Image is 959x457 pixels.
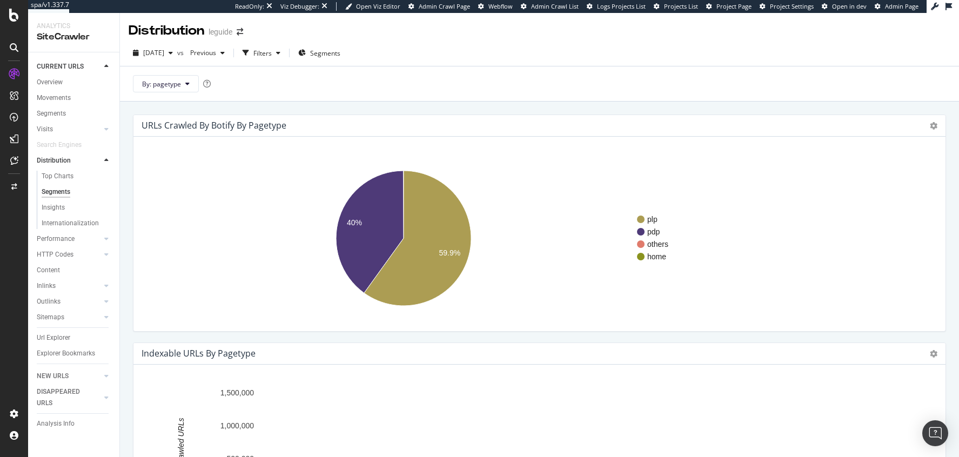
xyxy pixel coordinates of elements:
div: Open Intercom Messenger [922,420,948,446]
a: Content [37,265,112,276]
a: Performance [37,233,101,245]
div: Insights [42,202,65,213]
a: Segments [42,186,112,198]
div: Analytics [37,22,111,31]
text: 40% [347,218,362,227]
div: Analysis Info [37,418,75,429]
a: DISAPPEARED URLS [37,386,101,409]
div: Search Engines [37,139,82,151]
div: arrow-right-arrow-left [237,28,243,36]
i: Options [930,122,937,130]
a: Open in dev [822,2,867,11]
span: Segments [310,49,340,58]
div: Outlinks [37,296,61,307]
text: plp [647,215,658,224]
button: Filters [238,44,285,62]
span: Open in dev [832,2,867,10]
div: ReadOnly: [235,2,264,11]
a: Visits [37,124,101,135]
div: Distribution [129,22,204,40]
a: Open Viz Editor [345,2,400,11]
button: [DATE] [129,44,177,62]
div: Top Charts [42,171,73,182]
span: Admin Crawl Page [419,2,470,10]
span: Admin Page [885,2,918,10]
a: Search Engines [37,139,92,151]
div: SiteCrawler [37,31,111,43]
span: Open Viz Editor [356,2,400,10]
span: Logs Projects List [597,2,646,10]
div: Segments [37,108,66,119]
div: Overview [37,77,63,88]
div: Internationalization [42,218,99,229]
span: Admin Crawl List [531,2,579,10]
div: Explorer Bookmarks [37,348,95,359]
div: CURRENT URLS [37,61,84,72]
a: Movements [37,92,112,104]
text: others [647,240,668,248]
a: NEW URLS [37,371,101,382]
a: Segments [37,108,112,119]
a: Project Settings [760,2,814,11]
span: vs [177,48,186,57]
text: 1,000,000 [220,421,254,430]
svg: A chart. [142,154,937,322]
a: CURRENT URLS [37,61,101,72]
div: Performance [37,233,75,245]
div: Sitemaps [37,312,64,323]
a: Explorer Bookmarks [37,348,112,359]
text: 59.9% [439,249,460,258]
span: Previous [186,48,216,57]
div: Inlinks [37,280,56,292]
span: 2025 Aug. 12th [143,48,164,57]
a: Admin Crawl List [521,2,579,11]
a: Insights [42,202,112,213]
span: Project Settings [770,2,814,10]
span: Project Page [716,2,752,10]
a: Inlinks [37,280,101,292]
span: Webflow [488,2,513,10]
i: Options [930,350,937,358]
div: Visits [37,124,53,135]
text: 1,500,000 [220,389,254,398]
a: Logs Projects List [587,2,646,11]
div: Movements [37,92,71,104]
a: Webflow [478,2,513,11]
span: By: pagetype [142,79,181,89]
text: pdp [647,227,660,236]
div: Distribution [37,155,71,166]
a: Overview [37,77,112,88]
div: Content [37,265,60,276]
span: Projects List [664,2,698,10]
h4: Indexable URLs by pagetype [142,346,256,361]
text: home [647,252,666,261]
h4: URLs Crawled By Botify By pagetype [142,118,286,133]
a: Analysis Info [37,418,112,429]
a: HTTP Codes [37,249,101,260]
a: Top Charts [42,171,112,182]
a: Sitemaps [37,312,101,323]
button: Segments [294,44,345,62]
div: Url Explorer [37,332,70,344]
button: By: pagetype [133,75,199,92]
div: Filters [253,49,272,58]
div: leguide [209,26,232,37]
a: Projects List [654,2,698,11]
a: Outlinks [37,296,101,307]
a: Distribution [37,155,101,166]
a: Admin Page [875,2,918,11]
div: DISAPPEARED URLS [37,386,91,409]
a: Admin Crawl Page [408,2,470,11]
div: NEW URLS [37,371,69,382]
a: Project Page [706,2,752,11]
div: Viz Debugger: [280,2,319,11]
a: Internationalization [42,218,112,229]
button: Previous [186,44,229,62]
a: Url Explorer [37,332,112,344]
div: Segments [42,186,70,198]
div: HTTP Codes [37,249,73,260]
